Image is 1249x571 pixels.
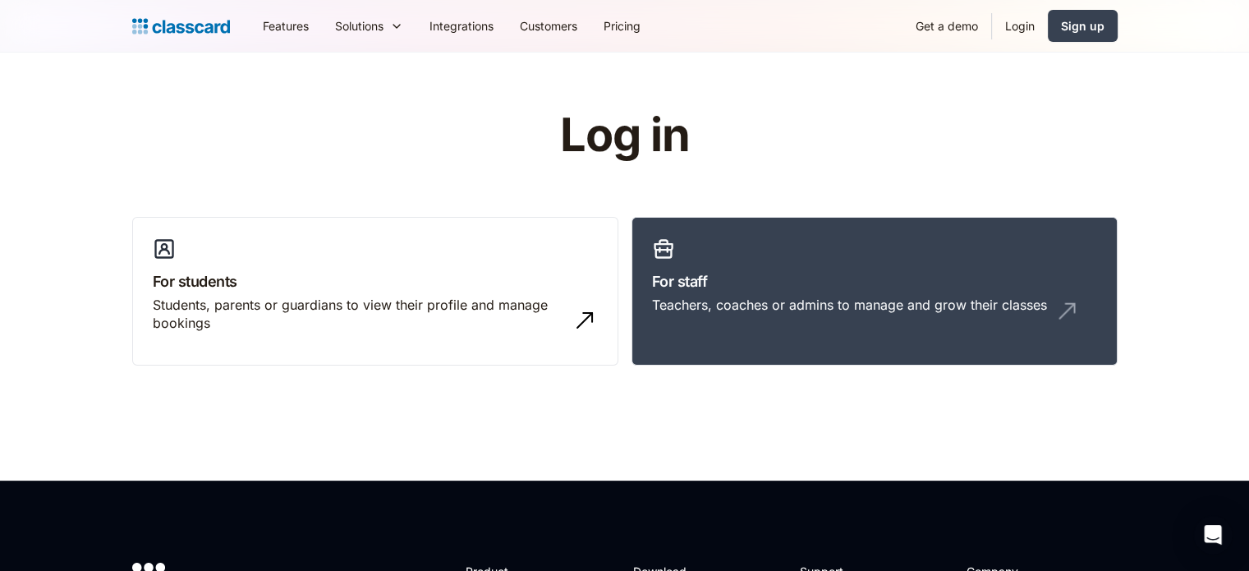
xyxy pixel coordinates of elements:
a: For staffTeachers, coaches or admins to manage and grow their classes [631,217,1118,366]
div: Sign up [1061,17,1104,35]
a: Login [992,7,1048,44]
a: Integrations [416,7,507,44]
div: Solutions [335,17,383,35]
a: Sign up [1048,10,1118,42]
div: Teachers, coaches or admins to manage and grow their classes [652,296,1047,314]
a: Features [250,7,322,44]
a: For studentsStudents, parents or guardians to view their profile and manage bookings [132,217,618,366]
h1: Log in [364,110,885,161]
div: Students, parents or guardians to view their profile and manage bookings [153,296,565,333]
a: Customers [507,7,590,44]
a: Pricing [590,7,654,44]
a: Get a demo [902,7,991,44]
h3: For staff [652,270,1097,292]
div: Solutions [322,7,416,44]
h3: For students [153,270,598,292]
a: home [132,15,230,38]
div: Open Intercom Messenger [1193,515,1233,555]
